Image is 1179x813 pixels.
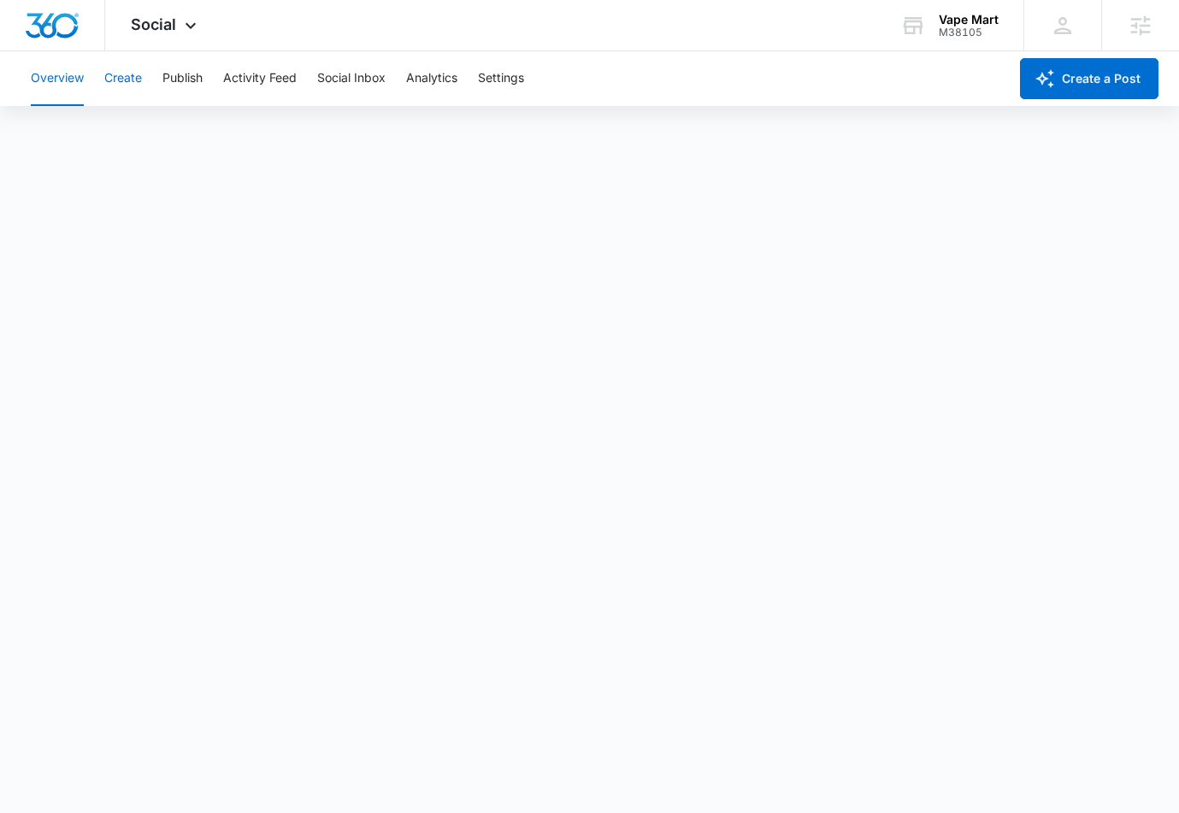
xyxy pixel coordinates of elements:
div: account name [939,13,999,27]
button: Settings [478,51,524,106]
button: Create [104,51,142,106]
button: Create a Post [1020,58,1158,99]
button: Overview [31,51,84,106]
button: Analytics [406,51,457,106]
div: account id [939,27,999,38]
span: Social [131,15,176,33]
button: Activity Feed [223,51,297,106]
button: Publish [162,51,203,106]
button: Social Inbox [317,51,386,106]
